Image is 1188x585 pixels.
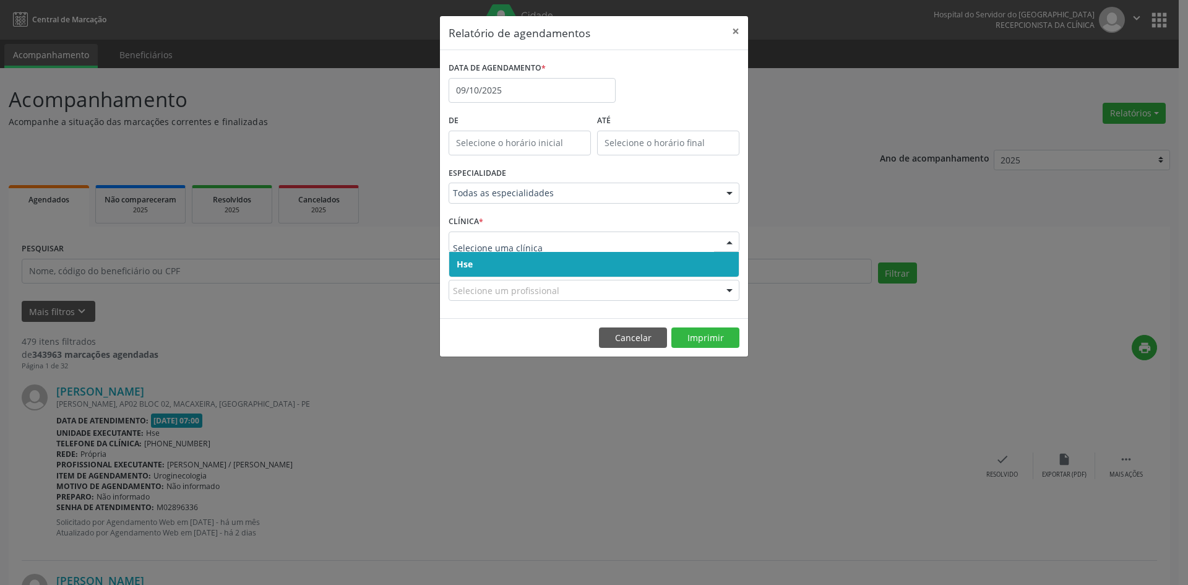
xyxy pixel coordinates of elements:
button: Cancelar [599,327,667,349]
label: ATÉ [597,111,739,131]
span: Selecione um profissional [453,284,559,297]
button: Imprimir [671,327,739,349]
button: Close [723,16,748,46]
label: CLÍNICA [449,212,483,232]
label: ESPECIALIDADE [449,164,506,183]
label: DATA DE AGENDAMENTO [449,59,546,78]
span: Hse [457,258,473,270]
input: Selecione o horário final [597,131,739,155]
span: Todas as especialidades [453,187,714,199]
input: Selecione uma data ou intervalo [449,78,616,103]
h5: Relatório de agendamentos [449,25,590,41]
input: Selecione o horário inicial [449,131,591,155]
label: De [449,111,591,131]
input: Selecione uma clínica [453,236,714,261]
